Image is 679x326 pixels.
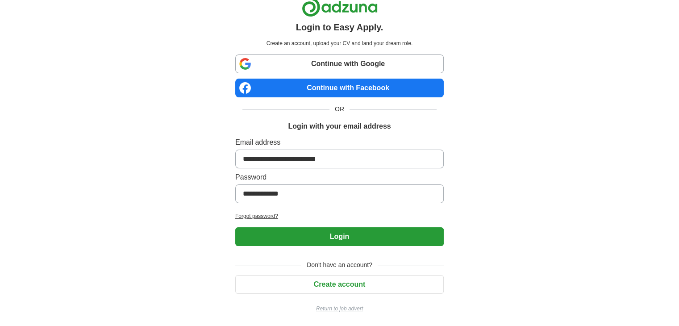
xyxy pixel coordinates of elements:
[235,305,444,313] a: Return to job advert
[235,137,444,148] label: Email address
[288,121,391,132] h1: Login with your email address
[235,79,444,97] a: Continue with Facebook
[235,275,444,294] button: Create account
[235,227,444,246] button: Login
[235,54,444,73] a: Continue with Google
[235,280,444,288] a: Create account
[296,21,383,34] h1: Login to Easy Apply.
[301,260,378,270] span: Don't have an account?
[329,104,350,114] span: OR
[235,212,444,220] a: Forgot password?
[237,39,442,47] p: Create an account, upload your CV and land your dream role.
[235,172,444,183] label: Password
